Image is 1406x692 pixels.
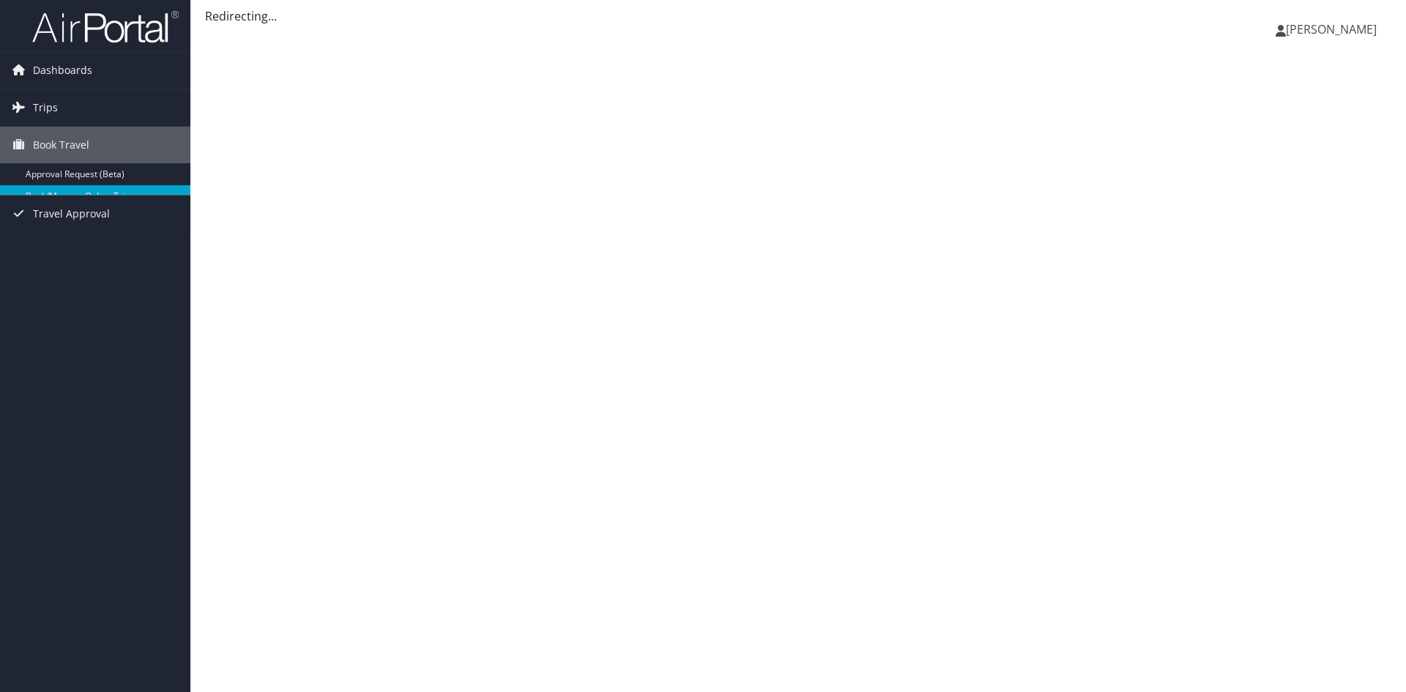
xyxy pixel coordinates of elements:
[33,89,58,126] span: Trips
[1286,21,1377,37] span: [PERSON_NAME]
[33,52,92,89] span: Dashboards
[33,127,89,163] span: Book Travel
[1276,7,1391,51] a: [PERSON_NAME]
[32,10,179,44] img: airportal-logo.png
[33,196,110,232] span: Travel Approval
[205,7,1391,25] div: Redirecting...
